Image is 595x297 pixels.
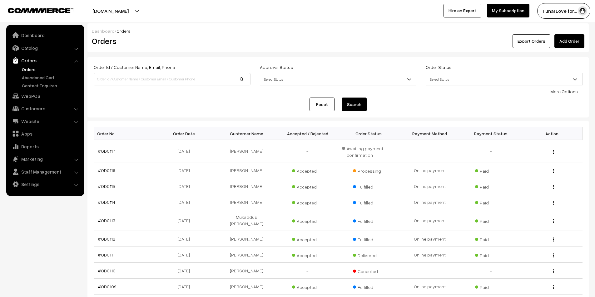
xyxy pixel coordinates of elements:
a: Marketing [8,153,82,165]
span: Select Status [260,74,416,85]
th: Payment Status [460,127,522,140]
span: Fulfilled [353,282,384,290]
td: [DATE] [155,178,216,194]
img: Menu [553,201,554,205]
button: Export Orders [513,34,550,48]
label: Approval Status [260,64,293,70]
button: [DOMAIN_NAME] [71,3,151,19]
td: [PERSON_NAME] [216,279,277,295]
button: Tunai Love for… [537,3,590,19]
a: #OD0112 [98,236,115,242]
span: Cancelled [353,266,384,275]
th: Action [521,127,583,140]
span: Paid [475,251,506,259]
div: / [92,28,584,34]
img: Menu [553,219,554,223]
img: Menu [553,237,554,242]
input: Order Id / Customer Name / Customer Email / Customer Phone [94,73,250,85]
td: [PERSON_NAME] [216,140,277,162]
img: Menu [553,185,554,189]
span: Fulfilled [353,235,384,243]
span: Paid [475,235,506,243]
td: [DATE] [155,231,216,247]
a: Customers [8,103,82,114]
a: Hire an Expert [444,4,481,17]
span: Select Status [426,73,583,85]
td: Online payment [399,231,460,247]
button: Search [342,98,367,111]
a: Contact Enquires [20,82,82,89]
span: Fulfilled [353,198,384,206]
img: Menu [553,169,554,173]
img: COMMMERCE [8,8,73,13]
span: Accepted [292,235,323,243]
span: Accepted [292,198,323,206]
td: Online payment [399,194,460,210]
td: - [460,140,522,162]
h2: Orders [92,36,250,46]
th: Order Date [155,127,216,140]
a: #OD0117 [98,148,115,154]
a: #OD0111 [98,252,114,257]
td: - [277,140,338,162]
td: - [460,263,522,279]
span: Orders [117,28,131,34]
a: Reset [310,98,335,111]
a: Reports [8,141,82,152]
span: Paid [475,282,506,290]
a: #OD0109 [98,284,117,289]
a: My Subscription [487,4,529,17]
a: #OD0113 [98,218,115,223]
a: Apps [8,128,82,139]
a: Abandoned Cart [20,74,82,81]
span: Paid [475,216,506,224]
td: Mukaddus [PERSON_NAME] [216,210,277,231]
td: [DATE] [155,162,216,178]
td: [DATE] [155,279,216,295]
a: Orders [20,66,82,73]
span: Fulfilled [353,182,384,190]
span: Select Status [426,74,582,85]
a: #OD0110 [98,268,116,273]
img: Menu [553,285,554,289]
td: [DATE] [155,140,216,162]
span: Accepted [292,251,323,259]
span: Paid [475,182,506,190]
span: Select Status [260,73,417,85]
td: [DATE] [155,210,216,231]
td: [PERSON_NAME] [216,231,277,247]
td: [PERSON_NAME] [216,194,277,210]
a: #OD0115 [98,184,115,189]
img: user [578,6,587,16]
img: Menu [553,253,554,257]
a: More Options [550,89,578,94]
td: [PERSON_NAME] [216,178,277,194]
td: [DATE] [155,247,216,263]
label: Order Status [426,64,452,70]
a: Orders [8,55,82,66]
span: Paid [475,166,506,174]
span: Accepted [292,166,323,174]
td: Online payment [399,178,460,194]
img: Menu [553,150,554,154]
td: - [277,263,338,279]
a: Website [8,116,82,127]
a: WebPOS [8,90,82,102]
span: Processing [353,166,384,174]
a: Add Order [554,34,584,48]
a: Dashboard [8,30,82,41]
th: Order Status [338,127,399,140]
a: Staff Management [8,166,82,177]
th: Accepted / Rejected [277,127,338,140]
a: Settings [8,179,82,190]
td: [PERSON_NAME] [216,247,277,263]
span: Delivered [353,251,384,259]
label: Order Id / Customer Name, Email, Phone [94,64,175,70]
th: Payment Method [399,127,460,140]
a: #OD0114 [98,199,115,205]
th: Order No [94,127,155,140]
a: Dashboard [92,28,115,34]
td: [DATE] [155,194,216,210]
img: Menu [553,269,554,273]
span: Accepted [292,182,323,190]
